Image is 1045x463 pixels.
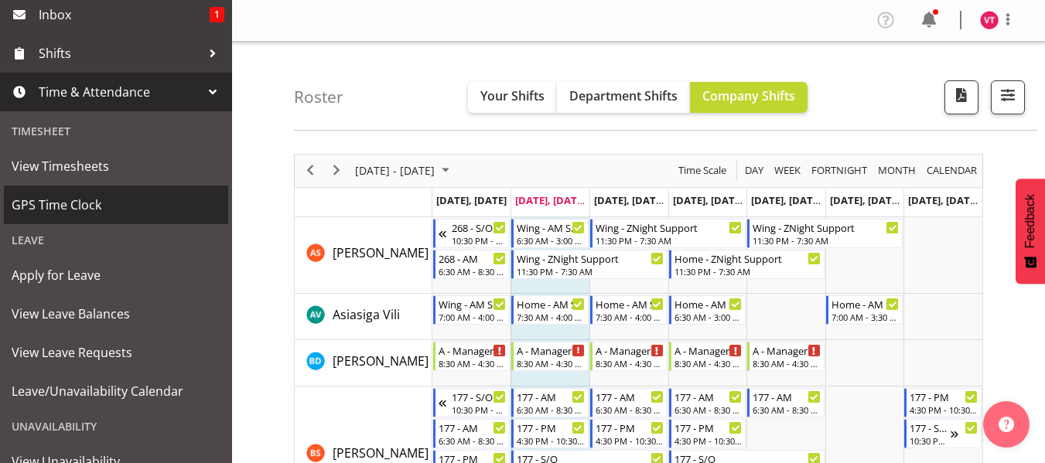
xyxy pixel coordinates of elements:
[333,444,429,462] a: [PERSON_NAME]
[4,147,228,186] a: View Timesheets
[439,434,507,447] div: 6:30 AM - 8:30 AM
[908,193,978,207] span: [DATE], [DATE]
[333,352,429,370] a: [PERSON_NAME]
[999,417,1014,432] img: help-xxl-2.png
[669,419,746,448] div: Billie Sothern"s event - 177 - PM Begin From Thursday, October 9, 2025 at 4:30:00 PM GMT+13:00 En...
[925,161,978,180] span: calendar
[674,434,743,447] div: 4:30 PM - 10:30 PM
[12,155,220,178] span: View Timesheets
[809,161,870,180] button: Fortnight
[569,87,678,104] span: Department Shifts
[517,342,585,358] div: A - Manager
[511,342,589,371] div: Barbara Dunlop"s event - A - Manager Begin From Tuesday, October 7, 2025 at 8:30:00 AM GMT+13:00 ...
[753,342,821,358] div: A - Manager
[669,295,746,325] div: Asiasiga Vili"s event - Home - AM Support 2 Begin From Thursday, October 9, 2025 at 6:30:00 AM GM...
[517,357,585,369] div: 8:30 AM - 4:30 PM
[674,250,821,266] div: Home - ZNight Support
[333,243,429,262] a: [PERSON_NAME]
[4,224,228,256] div: Leave
[452,389,507,404] div: 177 - S/O
[511,219,589,248] div: Arshdeep Singh"s event - Wing - AM Support 1 Begin From Tuesday, October 7, 2025 at 6:30:00 AM GM...
[674,342,743,358] div: A - Manager
[747,219,903,248] div: Arshdeep Singh"s event - Wing - ZNight Support Begin From Friday, October 10, 2025 at 11:30:00 PM...
[594,193,664,207] span: [DATE], [DATE]
[753,403,821,416] div: 6:30 AM - 8:30 AM
[590,388,668,417] div: Billie Sothern"s event - 177 - AM Begin From Wednesday, October 8, 2025 at 6:30:00 AM GMT+13:00 E...
[669,388,746,417] div: Billie Sothern"s event - 177 - AM Begin From Thursday, October 9, 2025 at 6:30:00 AM GMT+13:00 En...
[297,155,323,187] div: previous period
[676,161,729,180] button: Time Scale
[439,420,507,435] div: 177 - AM
[596,434,664,447] div: 4:30 PM - 10:30 PM
[751,193,821,207] span: [DATE], [DATE]
[832,296,900,312] div: Home - AM Support 1
[702,87,795,104] span: Company Shifts
[439,342,507,358] div: A - Manager
[333,305,400,324] a: Asiasiga Vili
[590,219,746,248] div: Arshdeep Singh"s event - Wing - ZNight Support Begin From Wednesday, October 8, 2025 at 11:30:00 ...
[433,219,511,248] div: Arshdeep Singh"s event - 268 - S/O Begin From Sunday, October 5, 2025 at 10:30:00 PM GMT+13:00 En...
[452,220,507,235] div: 268 - S/O
[517,296,585,312] div: Home - AM Support 3
[590,342,668,371] div: Barbara Dunlop"s event - A - Manager Begin From Wednesday, October 8, 2025 at 8:30:00 AM GMT+13:0...
[674,311,743,323] div: 6:30 AM - 3:00 PM
[12,193,220,216] span: GPS Time Clock
[433,388,511,417] div: Billie Sothern"s event - 177 - S/O Begin From Sunday, October 5, 2025 at 10:30:00 PM GMT+13:00 En...
[876,161,919,180] button: Timeline Month
[944,80,978,114] button: Download a PDF of the roster according to the set date range.
[12,302,220,325] span: View Leave Balances
[39,3,210,26] span: Inbox
[433,250,511,279] div: Arshdeep Singh"s event - 268 - AM Begin From Monday, October 6, 2025 at 6:30:00 AM GMT+13:00 Ends...
[4,256,228,294] a: Apply for Leave
[590,419,668,448] div: Billie Sothern"s event - 177 - PM Begin From Wednesday, October 8, 2025 at 4:30:00 PM GMT+13:00 E...
[439,357,507,369] div: 8:30 AM - 4:30 PM
[1023,194,1037,248] span: Feedback
[511,419,589,448] div: Billie Sothern"s event - 177 - PM Begin From Tuesday, October 7, 2025 at 4:30:00 PM GMT+13:00 End...
[980,11,999,29] img: vanessa-thornley8527.jpg
[333,306,400,323] span: Asiasiga Vili
[4,372,228,410] a: Leave/Unavailability Calendar
[772,161,804,180] button: Timeline Week
[511,388,589,417] div: Billie Sothern"s event - 177 - AM Begin From Tuesday, October 7, 2025 at 6:30:00 AM GMT+13:00 End...
[295,217,432,294] td: Arshdeep Singh resource
[433,295,511,325] div: Asiasiga Vili"s event - Wing - AM Support 2 Begin From Monday, October 6, 2025 at 7:00:00 AM GMT+...
[323,155,350,187] div: next period
[517,220,585,235] div: Wing - AM Support 1
[333,352,429,369] span: [PERSON_NAME]
[596,389,664,404] div: 177 - AM
[832,311,900,323] div: 7:00 AM - 3:30 PM
[747,388,825,417] div: Billie Sothern"s event - 177 - AM Begin From Friday, October 10, 2025 at 6:30:00 AM GMT+13:00 End...
[773,161,802,180] span: Week
[596,234,742,247] div: 11:30 PM - 7:30 AM
[674,357,743,369] div: 8:30 AM - 4:30 PM
[753,357,821,369] div: 8:30 AM - 4:30 PM
[904,419,982,448] div: Billie Sothern"s event - 177 - S/O Begin From Sunday, October 12, 2025 at 10:30:00 PM GMT+13:00 E...
[436,193,507,207] span: [DATE], [DATE]
[910,389,978,404] div: 177 - PM
[39,42,201,65] span: Shifts
[511,295,589,325] div: Asiasiga Vili"s event - Home - AM Support 3 Begin From Tuesday, October 7, 2025 at 7:30:00 AM GMT...
[590,295,668,325] div: Asiasiga Vili"s event - Home - AM Support 3 Begin From Wednesday, October 8, 2025 at 7:30:00 AM G...
[4,333,228,372] a: View Leave Requests
[295,294,432,340] td: Asiasiga Vili resource
[669,250,825,279] div: Arshdeep Singh"s event - Home - ZNight Support Begin From Thursday, October 9, 2025 at 11:30:00 P...
[753,234,899,247] div: 11:30 PM - 7:30 AM
[669,342,746,371] div: Barbara Dunlop"s event - A - Manager Begin From Thursday, October 9, 2025 at 8:30:00 AM GMT+13:00...
[910,420,951,435] div: 177 - S/O
[753,389,821,404] div: 177 - AM
[4,410,228,442] div: Unavailability
[517,403,585,416] div: 6:30 AM - 8:30 AM
[439,250,507,266] div: 268 - AM
[826,295,903,325] div: Asiasiga Vili"s event - Home - AM Support 1 Begin From Saturday, October 11, 2025 at 7:00:00 AM G...
[433,419,511,448] div: Billie Sothern"s event - 177 - AM Begin From Monday, October 6, 2025 at 6:30:00 AM GMT+13:00 Ends...
[517,420,585,435] div: 177 - PM
[1016,179,1045,284] button: Feedback - Show survey
[596,311,664,323] div: 7:30 AM - 4:00 PM
[910,403,978,416] div: 4:30 PM - 10:30 PM
[690,82,808,113] button: Company Shifts
[333,244,429,261] span: [PERSON_NAME]
[39,80,201,104] span: Time & Attendance
[674,403,743,416] div: 6:30 AM - 8:30 AM
[294,88,343,106] h4: Roster
[747,342,825,371] div: Barbara Dunlop"s event - A - Manager Begin From Friday, October 10, 2025 at 8:30:00 AM GMT+13:00 ...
